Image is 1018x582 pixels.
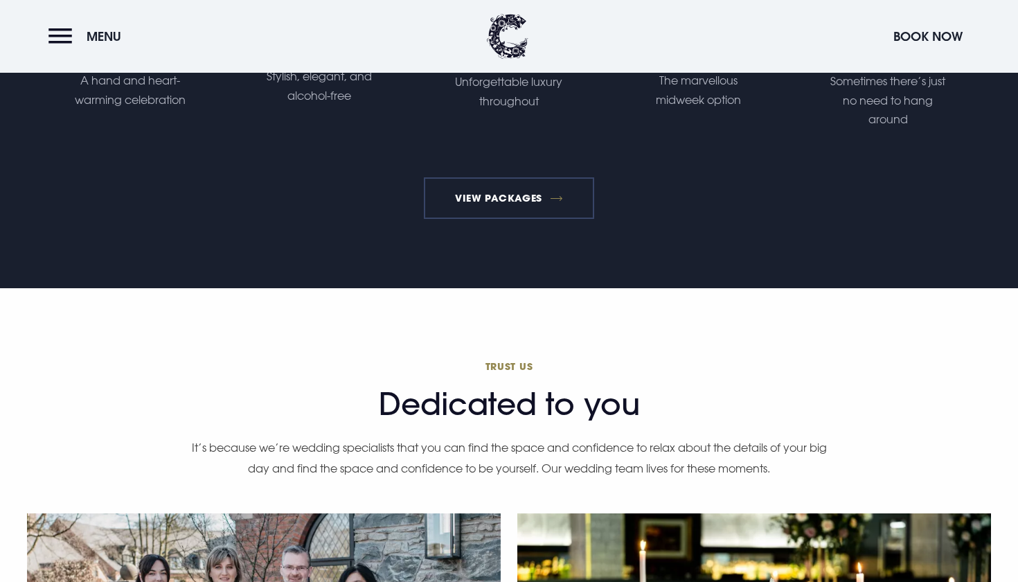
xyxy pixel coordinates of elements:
p: It’s because we’re wedding specialists that you can find the space and confidence to relax about ... [190,437,828,479]
span: Menu [87,28,121,44]
p: Unforgettable luxury throughout [447,73,571,110]
a: View Packages [424,177,595,219]
p: The marvellous midweek option [636,71,761,109]
img: Clandeboye Lodge [487,14,528,59]
button: Menu [48,21,128,51]
span: Trust us [190,360,828,373]
h2: Dedicated to you [190,360,828,423]
p: Sometimes there’s just no need to hang around [825,72,950,129]
p: Stylish, elegant, and alcohol-free [257,67,382,105]
p: A hand and heart-warming celebration [68,71,193,109]
button: Book Now [886,21,970,51]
